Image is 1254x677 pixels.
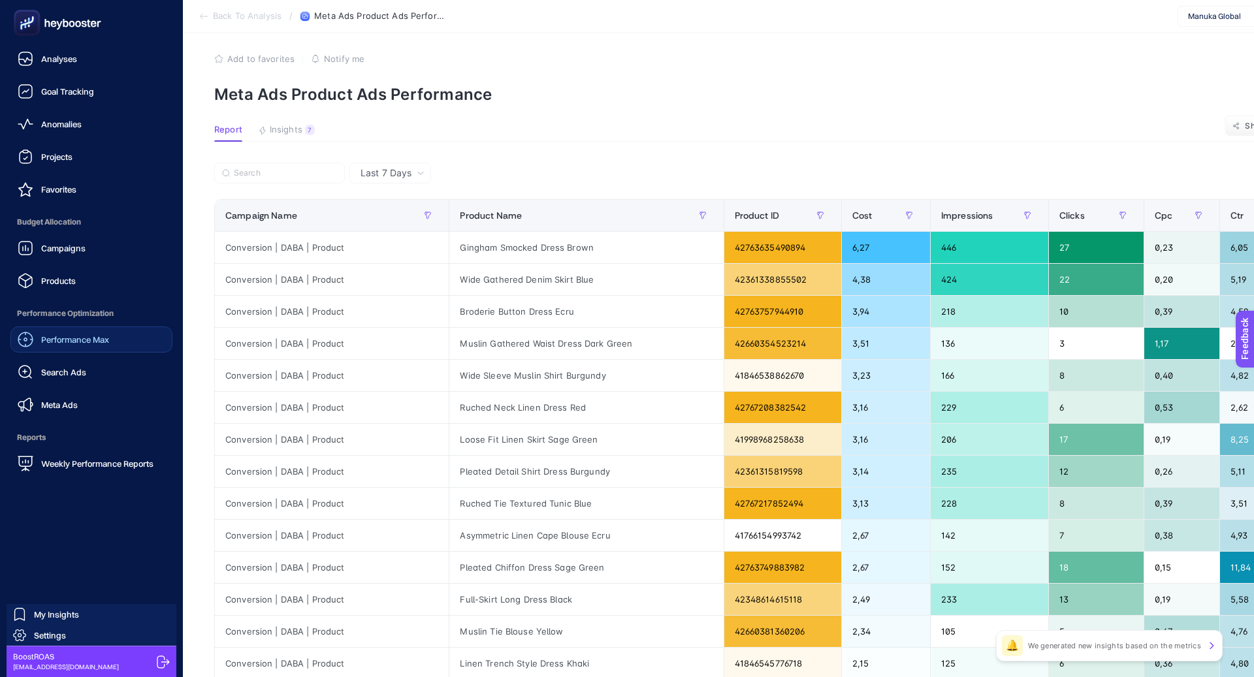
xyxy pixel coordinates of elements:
span: Clicks [1059,210,1085,221]
p: Hi BoostROAS 👋 [26,93,235,115]
div: 42361338855502 [724,264,841,295]
div: 7 [1049,520,1144,551]
button: Messages [131,407,261,460]
span: Cost [852,210,873,221]
div: 3,16 [842,424,930,455]
div: 41998968258638 [724,424,841,455]
span: / [289,10,293,21]
div: Profile image for Kübraselamlar hemen iletiyorum ekibe 🪷Kübra•[DATE] [14,173,248,221]
div: 0,38 [1144,520,1219,551]
div: 2,49 [842,584,930,615]
div: Muslin Tie Blouse Yellow [449,616,723,647]
div: Conversion | DABA | Product [215,392,449,423]
img: logo [26,25,98,46]
div: 41846538862670 [724,360,841,391]
div: Wide Sleeve Muslin Shirt Burgundy [449,360,723,391]
div: Ruched Tie Textured Tunic Blue [449,488,723,519]
span: Search Ads [41,367,86,377]
div: 42767217852494 [724,488,841,519]
div: 166 [931,360,1048,391]
div: Gingham Smocked Dress Brown [449,232,723,263]
div: 4,38 [842,264,930,295]
div: Conversion | DABA | Product [215,424,449,455]
div: Conversion | DABA | Product [215,488,449,519]
div: 3,23 [842,360,930,391]
div: 42660354523214 [724,328,841,359]
div: 8 [1049,360,1144,391]
div: 3,94 [842,296,930,327]
div: 218 [931,296,1048,327]
span: Messages [174,440,219,449]
div: 0,26 [1144,456,1219,487]
button: Add to favorites [214,54,295,64]
div: 12 [1049,456,1144,487]
div: 0,15 [1144,552,1219,583]
div: Wide Gathered Denim Skirt Blue [449,264,723,295]
span: Notify me [324,54,364,64]
div: 18 [1049,552,1144,583]
div: 42348614615118 [724,584,841,615]
a: Weekly Performance Reports [10,450,172,477]
span: [EMAIL_ADDRESS][DOMAIN_NAME] [13,662,119,672]
div: Conversion | DABA | Product [215,584,449,615]
span: BoostROAS [13,652,119,662]
span: Product ID [735,210,779,221]
a: Favorites [10,176,172,202]
div: Conversion | DABA | Product [215,328,449,359]
div: 142 [931,520,1048,551]
input: Search [234,168,337,178]
p: How can we help? [26,115,235,137]
div: 0,39 [1144,296,1219,327]
span: Settings [34,630,66,640]
div: Loose Fit Linen Skirt Sage Green [449,424,723,455]
div: Conversion | DABA | Product [215,296,449,327]
div: 41766154993742 [724,520,841,551]
div: Conversion | DABA | Product [215,456,449,487]
div: 42361315819598 [724,456,841,487]
span: Weekly Performance Reports [41,458,153,469]
div: Conversion | DABA | Product [215,264,449,295]
div: 1,17 [1144,328,1219,359]
div: 0,20 [1144,264,1219,295]
span: Product Name [460,210,522,221]
div: 0,19 [1144,424,1219,455]
a: Search Ads [10,359,172,385]
a: Products [10,268,172,294]
img: Profile image for Kübra [178,21,204,47]
span: selamlar hemen iletiyorum ekibe 🪷 [58,185,223,195]
a: Meta Ads [10,392,172,418]
div: Muslin Gathered Waist Dress Dark Green [449,328,723,359]
div: 42767208382542 [724,392,841,423]
a: Anomalies [10,111,172,137]
span: Back To Analysis [213,11,281,22]
div: 3,13 [842,488,930,519]
a: Projects [10,144,172,170]
div: 446 [931,232,1048,263]
div: 0,40 [1144,360,1219,391]
div: 0,39 [1144,488,1219,519]
div: 17 [1049,424,1144,455]
div: Conversion | DABA | Product [215,616,449,647]
div: 2,67 [842,552,930,583]
div: Close [225,21,248,44]
div: 7 [305,125,315,135]
div: Conversion | DABA | Product [215,520,449,551]
div: Asymmetric Linen Cape Blouse Ecru [449,520,723,551]
div: 206 [931,424,1048,455]
div: 136 [931,328,1048,359]
div: 6,27 [842,232,930,263]
span: Home [50,440,80,449]
div: 0,23 [1144,232,1219,263]
div: 152 [931,552,1048,583]
span: Campaign Name [225,210,297,221]
a: Campaigns [10,235,172,261]
div: 42763757944910 [724,296,841,327]
span: Products [41,276,76,286]
span: Report [214,125,242,135]
div: Send us a messageWe'll be back online [DATE] [13,228,248,278]
div: Conversion | DABA | Product [215,232,449,263]
span: Meta Ads Product Ads Performance [314,11,445,22]
div: 235 [931,456,1048,487]
span: Feedback [8,4,50,14]
span: Goal Tracking [41,86,94,97]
